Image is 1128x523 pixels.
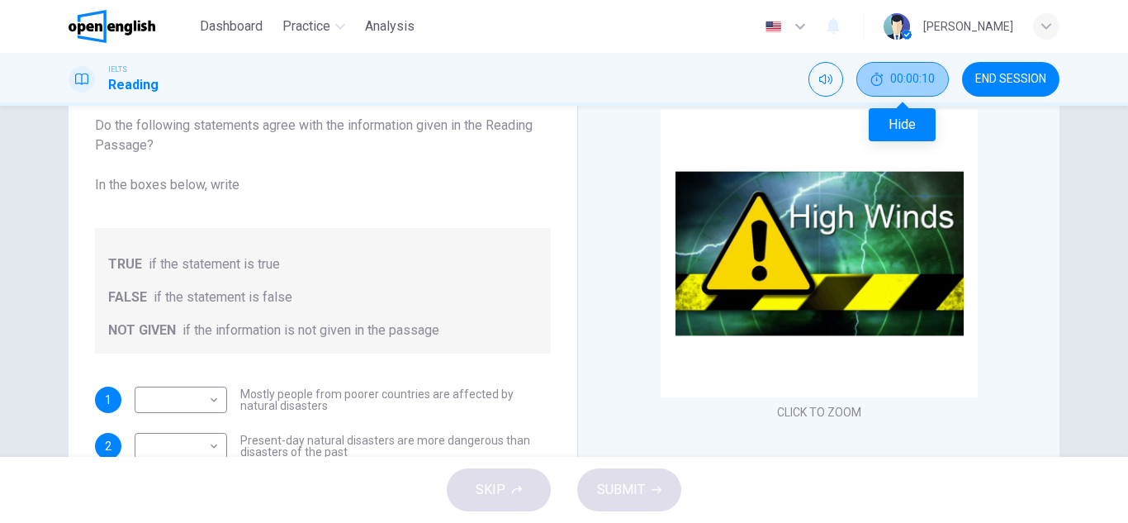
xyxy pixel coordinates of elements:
span: Mostly people from poorer countries are affected by natural disasters [240,388,551,411]
span: Practice [282,17,330,36]
button: 00:00:10 [856,62,949,97]
a: OpenEnglish logo [69,10,193,43]
span: NOT GIVEN [108,321,176,340]
div: [PERSON_NAME] [923,17,1013,36]
div: Hide [856,62,949,97]
span: 2 [105,440,111,452]
img: OpenEnglish logo [69,10,155,43]
span: Dashboard [200,17,263,36]
h1: Reading [108,75,159,95]
span: TRUE [108,254,142,274]
span: Do the following statements agree with the information given in the Reading Passage? In the boxes... [95,116,551,195]
div: Mute [808,62,843,97]
span: Present-day natural disasters are more dangerous than disasters of the past [240,435,551,458]
img: Profile picture [884,13,910,40]
div: Hide [869,108,936,141]
span: if the statement is true [149,254,280,274]
button: END SESSION [962,62,1059,97]
span: FALSE [108,288,147,307]
span: IELTS [108,64,127,75]
span: END SESSION [975,73,1046,86]
button: Analysis [358,12,421,41]
button: Dashboard [193,12,269,41]
span: if the information is not given in the passage [182,321,439,340]
button: Practice [276,12,352,41]
span: 00:00:10 [890,73,935,86]
img: en [763,21,784,33]
span: 1 [105,394,111,406]
span: if the statement is false [154,288,292,307]
span: Analysis [365,17,415,36]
